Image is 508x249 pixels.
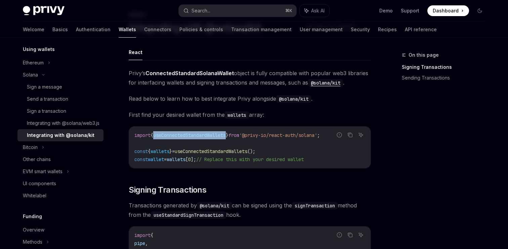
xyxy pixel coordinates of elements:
[151,211,226,219] code: useStandardSignTransaction
[27,131,94,139] div: Integrating with @solana/kit
[23,71,38,79] div: Solana
[145,70,234,77] strong: ConnectedStandardSolanaWallet
[17,153,103,165] a: Other chains
[335,131,344,139] button: Report incorrect code
[153,132,226,138] span: useConnectedStandardWallets
[17,81,103,93] a: Sign a message
[197,202,232,209] code: @solana/kit
[17,93,103,105] a: Send a transaction
[23,226,44,234] div: Overview
[17,105,103,117] a: Sign a transaction
[151,132,153,138] span: {
[402,62,491,72] a: Signing Transactions
[17,129,103,141] a: Integrating with @solana/kit
[427,5,469,16] a: Dashboard
[23,21,44,38] a: Welcome
[23,238,42,246] div: Methods
[129,110,371,119] span: First find your desired wallet from the array:
[188,156,191,162] span: 0
[346,131,354,139] button: Copy the contents from the code block
[148,148,151,154] span: {
[17,178,103,190] a: UI components
[192,7,210,15] div: Search...
[379,7,393,14] a: Demo
[23,45,55,53] h5: Using wallets
[23,212,42,220] h5: Funding
[52,21,68,38] a: Basics
[474,5,485,16] button: Toggle dark mode
[356,131,365,139] button: Ask AI
[23,192,46,200] div: Whitelabel
[226,132,228,138] span: }
[134,156,148,162] span: const
[346,231,354,239] button: Copy the contents from the code block
[129,185,206,195] span: Signing Transactions
[17,190,103,202] a: Whitelabel
[148,156,164,162] span: wallet
[185,156,188,162] span: [
[179,5,296,17] button: Search...⌘K
[225,111,249,119] code: wallets
[172,148,175,154] span: =
[409,51,439,59] span: On this page
[17,224,103,236] a: Overview
[134,148,148,154] span: const
[335,231,344,239] button: Report incorrect code
[129,68,371,87] span: Privy’s object is fully compatible with popular web3 libraries for interfacing wallets and signin...
[317,132,320,138] span: ;
[276,95,311,103] code: @solana/kit
[23,180,56,188] div: UI components
[300,5,329,17] button: Ask AI
[23,6,65,15] img: dark logo
[231,21,292,38] a: Transaction management
[134,240,145,246] span: pipe
[151,232,153,238] span: {
[402,72,491,83] a: Sending Transactions
[144,21,171,38] a: Connectors
[169,148,172,154] span: }
[433,7,459,14] span: Dashboard
[191,156,196,162] span: ];
[292,202,338,209] code: signTransaction
[167,156,185,162] span: wallets
[76,21,111,38] a: Authentication
[179,21,223,38] a: Policies & controls
[23,143,38,151] div: Bitcoin
[145,240,148,246] span: ,
[27,107,66,115] div: Sign a transaction
[129,94,371,103] span: Read below to learn how to best integrate Privy alongside .
[351,21,370,38] a: Security
[311,7,325,14] span: Ask AI
[119,21,136,38] a: Wallets
[27,83,62,91] div: Sign a message
[196,156,304,162] span: // Replace this with your desired wallet
[129,44,142,60] button: React
[228,132,239,138] span: from
[308,79,343,87] code: @solana/kit
[23,59,44,67] div: Ethereum
[27,119,99,127] div: Integrating with @solana/web3.js
[285,8,292,13] span: ⌘ K
[175,148,247,154] span: useConnectedStandardWallets
[239,132,317,138] span: '@privy-io/react-auth/solana'
[151,148,169,154] span: wallets
[23,167,62,176] div: EVM smart wallets
[405,21,437,38] a: API reference
[356,231,365,239] button: Ask AI
[27,95,68,103] div: Send a transaction
[308,79,343,86] a: @solana/kit
[300,21,343,38] a: User management
[401,7,419,14] a: Support
[247,148,255,154] span: ();
[129,201,371,219] span: Transactions generated by can be signed using the method from the hook.
[378,21,397,38] a: Recipes
[134,132,151,138] span: import
[23,155,51,163] div: Other chains
[17,117,103,129] a: Integrating with @solana/web3.js
[164,156,167,162] span: =
[134,232,151,238] span: import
